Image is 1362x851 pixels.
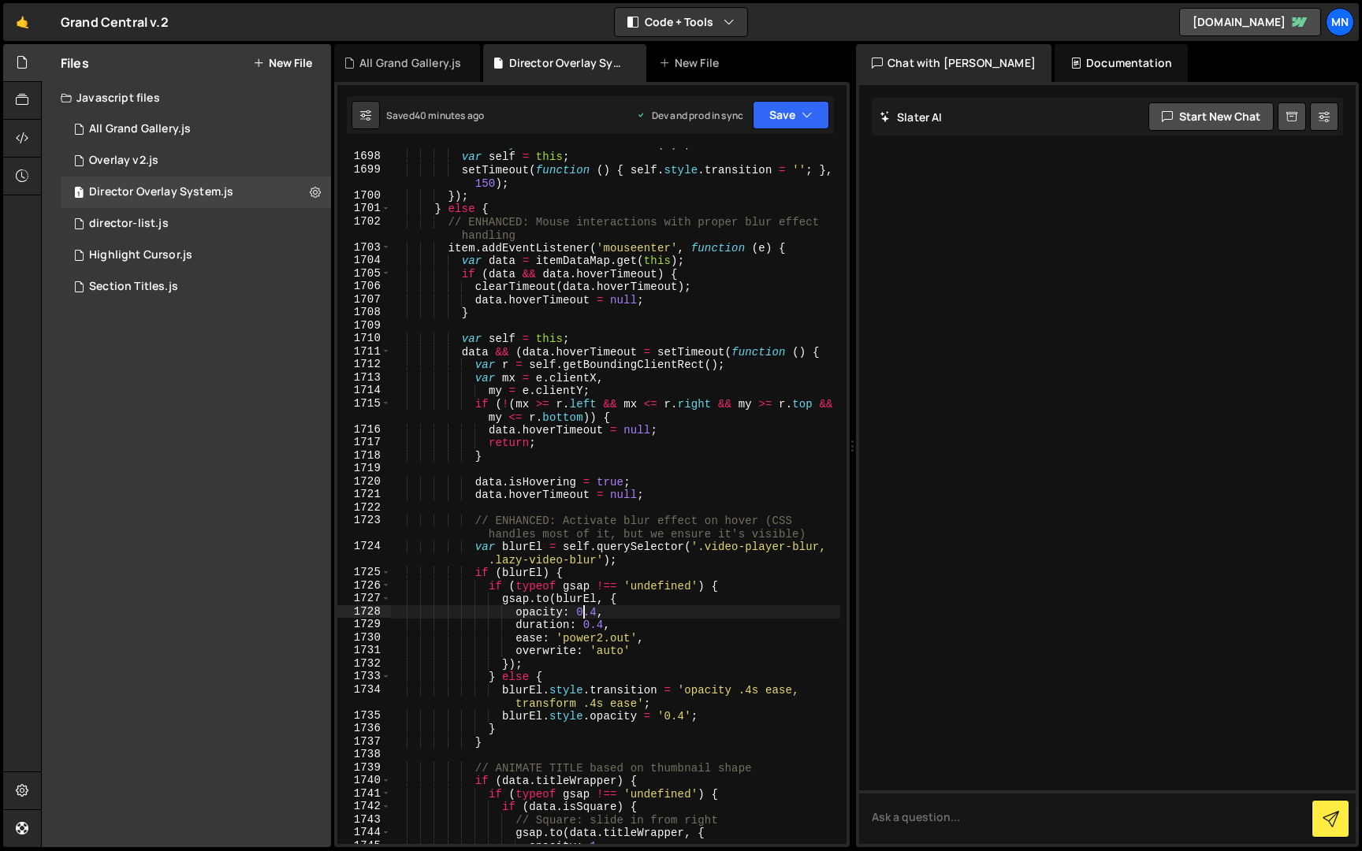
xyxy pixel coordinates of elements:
[337,202,391,215] div: 1701
[337,566,391,579] div: 1725
[337,462,391,475] div: 1719
[337,423,391,437] div: 1716
[1148,102,1274,131] button: Start new chat
[337,540,391,566] div: 1724
[856,44,1051,82] div: Chat with [PERSON_NAME]
[337,358,391,371] div: 1712
[386,109,484,122] div: Saved
[415,109,484,122] div: 40 minutes ago
[337,592,391,605] div: 1727
[61,145,331,177] div: 15298/45944.js
[337,189,391,203] div: 1700
[337,306,391,319] div: 1708
[253,57,312,69] button: New File
[337,709,391,723] div: 1735
[42,82,331,113] div: Javascript files
[337,371,391,385] div: 1713
[337,280,391,293] div: 1706
[61,240,331,271] div: 15298/43117.js
[337,267,391,281] div: 1705
[337,215,391,241] div: 1702
[615,8,747,36] button: Code + Tools
[337,683,391,709] div: 1734
[89,280,178,294] div: Section Titles.js
[337,670,391,683] div: 1733
[61,177,331,208] div: 15298/42891.js
[659,55,725,71] div: New File
[337,319,391,333] div: 1709
[1326,8,1354,36] a: MN
[337,514,391,540] div: 1723
[1179,8,1321,36] a: [DOMAIN_NAME]
[337,293,391,307] div: 1707
[61,13,169,32] div: Grand Central v.2
[337,163,391,189] div: 1699
[89,185,233,199] div: Director Overlay System.js
[337,631,391,645] div: 1730
[636,109,743,122] div: Dev and prod in sync
[337,826,391,839] div: 1744
[89,248,192,262] div: Highlight Cursor.js
[337,475,391,489] div: 1720
[337,150,391,163] div: 1698
[89,217,169,231] div: director-list.js
[880,110,943,124] h2: Slater AI
[337,436,391,449] div: 1717
[337,787,391,801] div: 1741
[89,122,191,136] div: All Grand Gallery.js
[337,254,391,267] div: 1704
[337,644,391,657] div: 1731
[3,3,42,41] a: 🤙
[753,101,829,129] button: Save
[337,501,391,515] div: 1722
[74,188,84,200] span: 1
[337,384,391,397] div: 1714
[61,271,331,303] div: 15298/40223.js
[337,605,391,619] div: 1728
[509,55,627,71] div: Director Overlay System.js
[337,774,391,787] div: 1740
[337,332,391,345] div: 1710
[337,397,391,423] div: 1715
[337,449,391,463] div: 1718
[337,800,391,813] div: 1742
[337,761,391,775] div: 1739
[61,208,331,240] div: 15298/40379.js
[337,722,391,735] div: 1736
[61,54,89,72] h2: Files
[337,748,391,761] div: 1738
[61,113,331,145] div: 15298/43578.js
[337,488,391,501] div: 1721
[337,735,391,749] div: 1737
[1055,44,1188,82] div: Documentation
[337,345,391,359] div: 1711
[359,55,461,71] div: All Grand Gallery.js
[337,618,391,631] div: 1729
[337,813,391,827] div: 1743
[337,657,391,671] div: 1732
[337,579,391,593] div: 1726
[89,154,158,168] div: Overlay v2.js
[337,241,391,255] div: 1703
